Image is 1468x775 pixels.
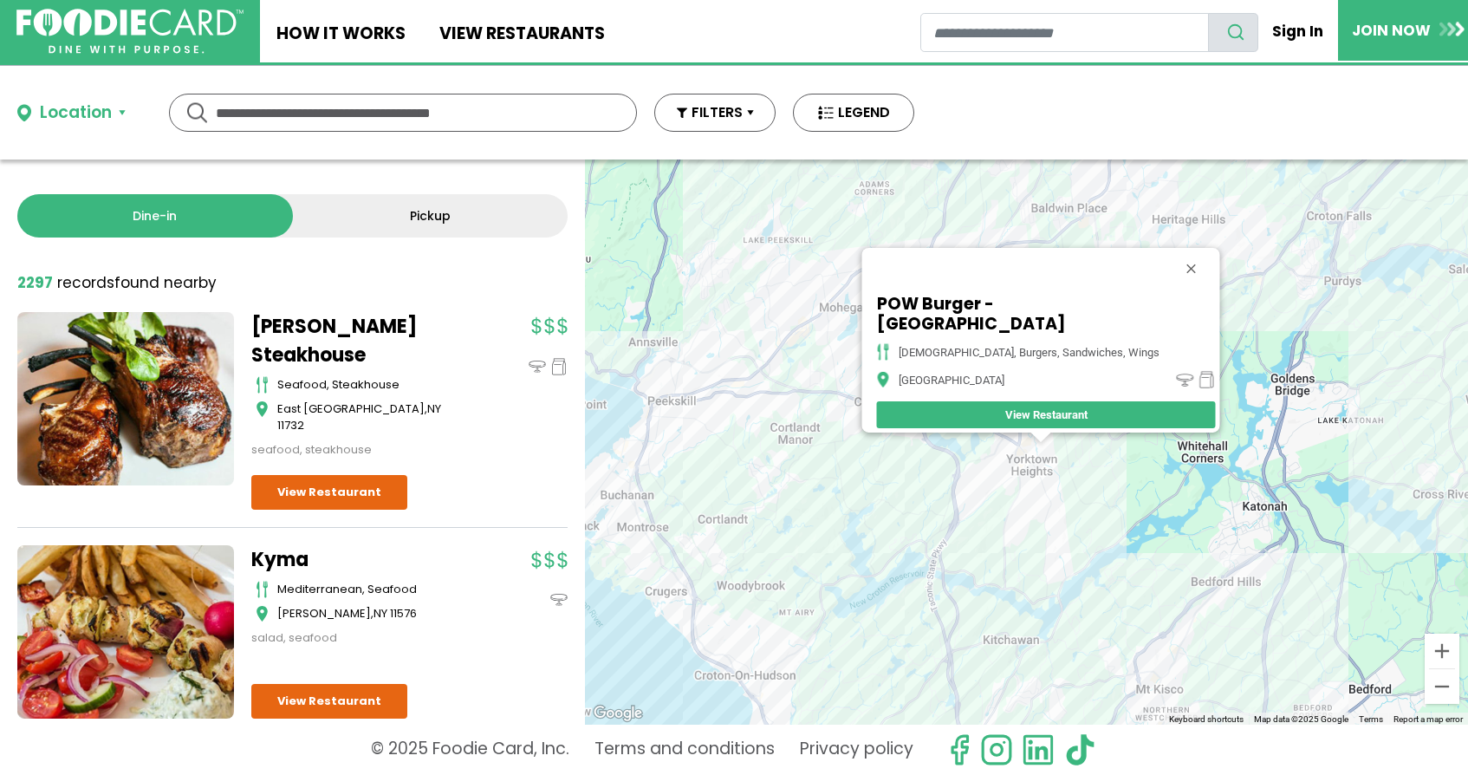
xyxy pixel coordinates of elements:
img: pickup_icon.svg [550,358,568,375]
button: FILTERS [654,94,776,132]
img: map_icon.svg [256,401,269,418]
strong: 2297 [17,272,53,293]
div: mediterranean, seafood [277,581,468,598]
a: [PERSON_NAME] Steakhouse [251,312,468,369]
img: cutlery_icon.svg [256,376,269,394]
span: 11732 [277,417,304,433]
div: seafood, steakhouse [251,441,468,459]
img: FoodieCard; Eat, Drink, Save, Donate [16,9,244,55]
a: Kyma [251,545,468,574]
span: records [57,272,114,293]
img: dinein_icon.png [1176,371,1193,388]
button: LEGEND [793,94,914,132]
div: [DEMOGRAPHIC_DATA], burgers, sandwiches, wings [898,346,1159,359]
span: NY [373,605,387,622]
div: [GEOGRAPHIC_DATA] [898,374,1004,387]
img: dinein_icon.svg [550,591,568,609]
button: Zoom in [1425,634,1459,668]
div: , [277,605,468,622]
img: map_icon.svg [256,605,269,622]
img: cutlery_icon.png [876,343,889,361]
button: search [1208,13,1258,52]
img: cutlery_icon.svg [256,581,269,598]
div: Location [40,101,112,126]
img: tiktok.svg [1063,733,1096,766]
div: salad, seafood [251,629,468,647]
a: Report a map error [1393,714,1463,724]
button: Zoom out [1425,669,1459,704]
a: Terms and conditions [594,733,775,766]
div: , [277,401,468,434]
span: [PERSON_NAME] [277,605,371,622]
input: restaurant search [920,13,1209,52]
p: © 2025 Foodie Card, Inc. [371,733,569,766]
a: Privacy policy [800,733,913,766]
div: seafood, steakhouse [277,376,468,394]
img: Google [589,702,646,725]
button: Location [17,101,126,126]
img: map_icon.png [876,371,889,388]
a: View Restaurant [251,475,407,510]
span: Map data ©2025 Google [1254,714,1348,724]
button: Keyboard shortcuts [1169,713,1244,726]
a: Pickup [293,194,568,238]
a: Dine-in [17,194,293,238]
span: 11576 [390,605,417,622]
svg: check us out on facebook [943,733,976,766]
img: dinein_icon.svg [529,358,546,375]
img: pickup_icon.png [1198,371,1215,388]
span: NY [427,401,441,417]
a: View Restaurant [251,684,407,719]
a: Terms [1359,714,1383,724]
button: Close [1170,248,1211,290]
a: Open this area in Google Maps (opens a new window) [589,702,646,725]
a: View Restaurant [876,401,1215,428]
a: Sign In [1258,12,1338,50]
span: East [GEOGRAPHIC_DATA] [277,401,425,417]
div: found nearby [17,272,217,295]
h5: POW Burger - [GEOGRAPHIC_DATA] [876,294,1119,334]
img: linkedin.svg [1022,733,1055,766]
